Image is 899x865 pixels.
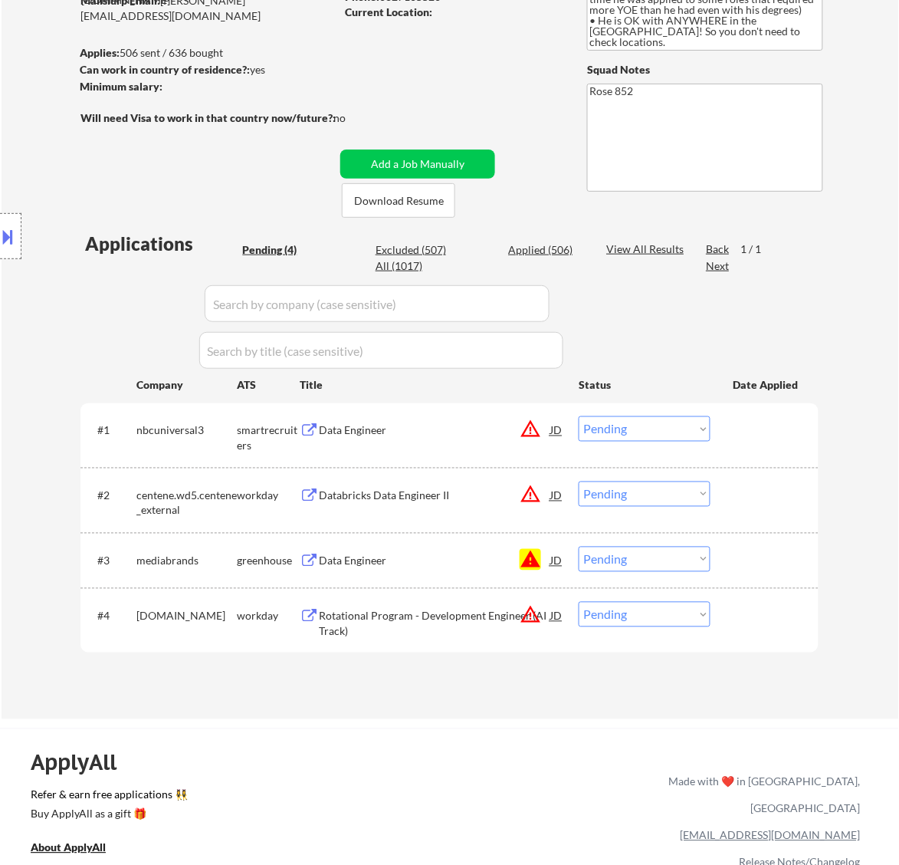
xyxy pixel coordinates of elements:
[80,63,250,76] strong: Can work in country of residence?:
[237,377,300,393] div: ATS
[242,242,319,258] div: Pending (4)
[508,242,585,258] div: Applied (506)
[606,242,688,257] div: View All Results
[319,554,550,569] div: Data Engineer
[31,750,134,776] div: ApplyAll
[740,242,776,257] div: 1 / 1
[549,482,564,509] div: JD
[80,62,330,77] div: yes
[136,377,237,393] div: Company
[681,829,861,842] a: [EMAIL_ADDRESS][DOMAIN_NAME]
[706,242,730,257] div: Back
[549,547,564,574] div: JD
[199,332,563,369] input: Search by title (case sensitive)
[549,602,564,630] div: JD
[31,840,127,859] a: About ApplyAll
[31,790,349,806] a: Refer & earn free applications 👯‍♀️
[342,183,455,218] button: Download Resume
[376,258,452,274] div: All (1017)
[97,609,124,624] div: #4
[706,258,730,274] div: Next
[319,488,550,504] div: Databricks Data Engineer II
[663,768,861,822] div: Made with ❤️ in [GEOGRAPHIC_DATA], [GEOGRAPHIC_DATA]
[520,604,541,626] button: warning_amber
[205,285,550,322] input: Search by company (case sensitive)
[237,609,300,624] div: workday
[136,554,237,569] div: mediabrands
[31,841,106,854] u: About ApplyAll
[520,419,541,440] button: warning_amber
[136,423,237,439] div: nbcuniversal3
[340,150,495,179] button: Add a Job Manually
[237,423,300,453] div: smartrecruiters
[97,554,124,569] div: #3
[319,609,550,639] div: Rotational Program - Development Engineer (AI Track)
[300,377,564,393] div: Title
[97,488,124,504] div: #2
[319,423,550,439] div: Data Engineer
[733,377,800,393] div: Date Applied
[80,80,162,93] strong: Minimum salary:
[80,46,120,59] strong: Applies:
[136,488,237,518] div: centene.wd5.centene_external
[80,45,335,61] div: 506 sent / 636 bought
[345,5,432,18] strong: Current Location:
[520,484,541,505] button: warning_amber
[237,554,300,569] div: greenhouse
[549,416,564,444] div: JD
[97,423,124,439] div: #1
[136,609,237,624] div: [DOMAIN_NAME]
[376,242,452,258] div: Excluded (507)
[587,62,823,77] div: Squad Notes
[237,488,300,504] div: workday
[31,806,184,825] a: Buy ApplyAll as a gift 🎁
[579,370,710,398] div: Status
[520,549,541,571] button: warning
[31,809,184,820] div: Buy ApplyAll as a gift 🎁
[333,110,377,126] div: no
